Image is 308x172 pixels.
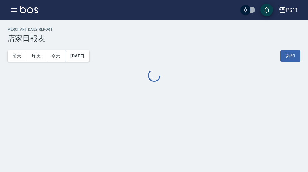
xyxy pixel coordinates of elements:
button: [DATE] [65,50,89,62]
h3: 店家日報表 [8,34,300,43]
button: PS11 [276,4,300,17]
img: Logo [20,6,38,13]
button: 昨天 [27,50,46,62]
button: save [260,4,273,16]
button: 今天 [46,50,66,62]
h2: Merchant Daily Report [8,27,300,32]
button: 列印 [280,50,300,62]
button: 前天 [8,50,27,62]
div: PS11 [286,6,298,14]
